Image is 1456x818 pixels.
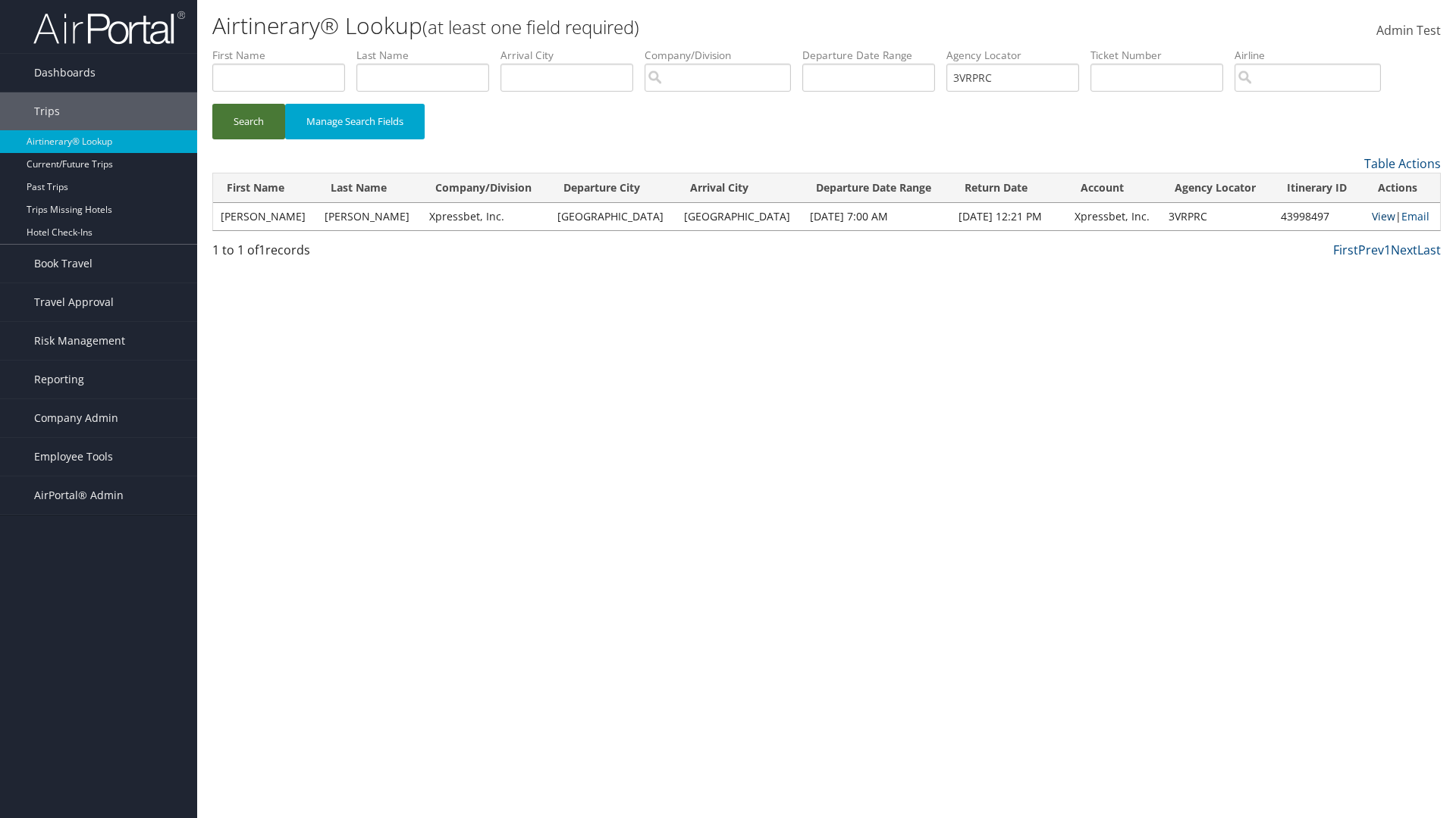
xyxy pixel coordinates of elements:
[1376,8,1441,55] a: Admin Test
[1161,173,1274,203] th: Agency Locator: activate to sort column ascending
[33,10,185,45] img: airportal-logo.png
[1273,173,1364,203] th: Itinerary ID: activate to sort column ascending
[1273,203,1364,230] td: 43998497
[946,48,1090,63] label: Agency Locator
[34,322,125,360] span: Risk Management
[34,245,93,283] span: Book Travel
[1372,209,1395,223] a: View
[1364,173,1440,203] th: Actions
[34,283,114,321] span: Travel Approval
[1376,22,1441,39] span: Admin Test
[1364,203,1440,230] td: |
[212,48,356,63] label: First Name
[1358,242,1384,258] a: Prev
[285,104,425,139] button: Manage Search Fields
[550,203,676,230] td: [GEOGRAPHIC_DATA]
[645,48,802,63] label: Company/Division
[1235,48,1392,63] label: Airline
[1161,203,1274,230] td: 3VRPRC
[317,173,421,203] th: Last Name: activate to sort column ascending
[422,173,551,203] th: Company/Division
[1384,242,1391,258] a: 1
[259,242,265,258] span: 1
[422,203,551,230] td: Xpressbet, Inc.
[951,203,1067,230] td: [DATE] 12:21 PM
[676,203,802,230] td: [GEOGRAPHIC_DATA]
[34,92,60,130] span: Trips
[1391,242,1417,258] a: Next
[317,203,421,230] td: [PERSON_NAME]
[500,48,645,63] label: Arrival City
[212,104,285,139] button: Search
[34,361,84,398] span: Reporting
[34,476,124,514] span: AirPortal® Admin
[1417,242,1441,258] a: Last
[802,203,951,230] td: [DATE] 7:00 AM
[676,173,802,203] th: Arrival City: activate to sort column ascending
[356,48,500,63] label: Last Name
[213,173,317,203] th: First Name: activate to sort column ascending
[802,48,946,63] label: Departure Date Range
[1090,48,1235,63] label: Ticket Number
[34,399,118,437] span: Company Admin
[213,203,317,230] td: [PERSON_NAME]
[1067,203,1161,230] td: Xpressbet, Inc.
[1067,173,1161,203] th: Account: activate to sort column ascending
[422,14,639,39] small: (at least one field required)
[212,241,503,267] div: 1 to 1 of records
[1401,209,1429,223] a: Email
[802,173,951,203] th: Departure Date Range: activate to sort column ascending
[34,54,96,92] span: Dashboards
[34,438,113,476] span: Employee Tools
[1333,242,1358,258] a: First
[212,10,1031,42] h1: Airtinerary® Lookup
[951,173,1067,203] th: Return Date: activate to sort column ascending
[550,173,676,203] th: Departure City: activate to sort column ascending
[1364,155,1441,172] a: Table Actions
